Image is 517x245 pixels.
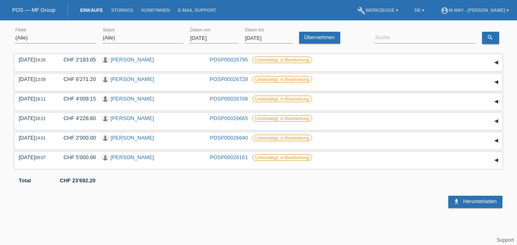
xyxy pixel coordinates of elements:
[490,57,502,69] div: auf-/zuklappen
[35,58,46,62] span: 14:26
[12,7,55,13] a: POS — MF Group
[497,237,514,243] a: Support
[60,177,96,184] b: CHF 23'692.20
[57,154,96,160] div: CHF 5'000.00
[174,8,220,13] a: E-Mail Support
[57,115,96,121] div: CHF 4'228.80
[111,96,154,102] a: [PERSON_NAME]
[252,96,312,102] label: Unbestätigt, in Bearbeitung
[35,155,46,160] span: 09:07
[411,8,428,13] a: DE ▾
[252,154,312,161] label: Unbestätigt, in Bearbeitung
[107,8,137,13] a: Stornos
[111,115,154,121] a: [PERSON_NAME]
[252,76,312,83] label: Unbestätigt, in Bearbeitung
[57,57,96,63] div: CHF 2'183.05
[490,115,502,127] div: auf-/zuklappen
[35,116,46,121] span: 18:21
[490,154,502,166] div: auf-/zuklappen
[482,32,499,44] a: search
[353,8,402,13] a: buildWerkzeuge ▾
[210,135,248,141] a: POSP00026640
[210,76,248,82] a: POSP00026728
[57,135,96,141] div: CHF 2'000.00
[490,135,502,147] div: auf-/zuklappen
[299,32,340,44] a: Übernehmen
[448,196,502,208] a: download Herunterladen
[357,7,365,15] i: build
[490,96,502,108] div: auf-/zuklappen
[111,154,154,160] a: [PERSON_NAME]
[57,96,96,102] div: CHF 4'009.15
[490,76,502,88] div: auf-/zuklappen
[19,96,51,102] div: [DATE]
[19,154,51,160] div: [DATE]
[19,76,51,82] div: [DATE]
[487,34,493,41] i: search
[441,7,449,15] i: account_circle
[35,97,46,101] span: 19:11
[252,135,312,141] label: Unbestätigt, in Bearbeitung
[35,77,46,82] span: 13:09
[252,115,312,122] label: Unbestätigt, in Bearbeitung
[453,198,460,205] i: download
[111,57,154,63] a: [PERSON_NAME]
[210,96,248,102] a: POSP00026708
[210,57,248,63] a: POSP00026795
[437,8,513,13] a: account_circlem-way - [PERSON_NAME] ▾
[137,8,174,13] a: Kund*innen
[252,57,312,63] label: Unbestätigt, in Bearbeitung
[76,8,107,13] a: Einkäufe
[35,136,46,140] span: 14:01
[111,135,154,141] a: [PERSON_NAME]
[463,198,496,204] span: Herunterladen
[19,115,51,121] div: [DATE]
[111,76,154,82] a: [PERSON_NAME]
[210,154,248,160] a: POSP00026161
[19,135,51,141] div: [DATE]
[19,177,31,184] b: Total
[19,57,51,63] div: [DATE]
[210,115,248,121] a: POSP00026665
[57,76,96,82] div: CHF 6'271.20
